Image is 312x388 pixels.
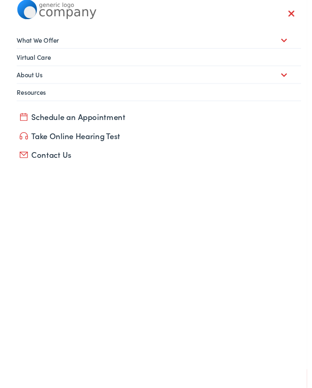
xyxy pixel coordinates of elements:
a: Schedule an Appointment [15,115,297,126]
a: Virtual Care [12,50,305,68]
a: What We Offer [12,33,305,50]
img: utility icon [15,117,24,125]
img: utility icon [15,137,24,144]
img: utility icon [15,157,24,163]
a: Contact Us [15,154,297,165]
a: Resources [12,87,305,104]
a: About Us [12,68,305,85]
a: Take Online Hearing Test [15,134,297,146]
